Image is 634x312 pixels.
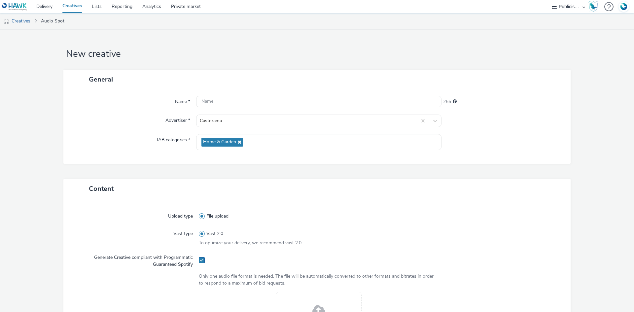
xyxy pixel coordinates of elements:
span: General [89,75,113,84]
h1: New creative [63,48,571,60]
span: 255 [443,98,451,105]
label: Advertiser * [163,115,193,124]
img: Hawk Academy [588,1,598,12]
label: Upload type [165,210,195,220]
div: Only one audio file format is needed. The file will be automatically converted to other formats a... [199,273,439,287]
img: undefined Logo [2,3,27,11]
label: Vast type [171,228,195,237]
span: Home & Garden [203,139,236,145]
div: Maximum 255 characters [453,98,457,105]
span: File upload [206,213,229,220]
label: Name * [172,96,193,105]
span: Content [89,184,114,193]
label: Generate Creative compliant with Programmatic Guaranteed Spotify [75,252,195,268]
span: To optimize your delivery, we recommend vast 2.0 [199,240,301,246]
img: Account FR [619,2,629,12]
span: Vast 2.0 [206,230,223,237]
a: Audio Spot [38,13,68,29]
img: audio [3,18,10,25]
input: Name [196,96,441,107]
label: IAB categories * [154,134,193,143]
a: Hawk Academy [588,1,601,12]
